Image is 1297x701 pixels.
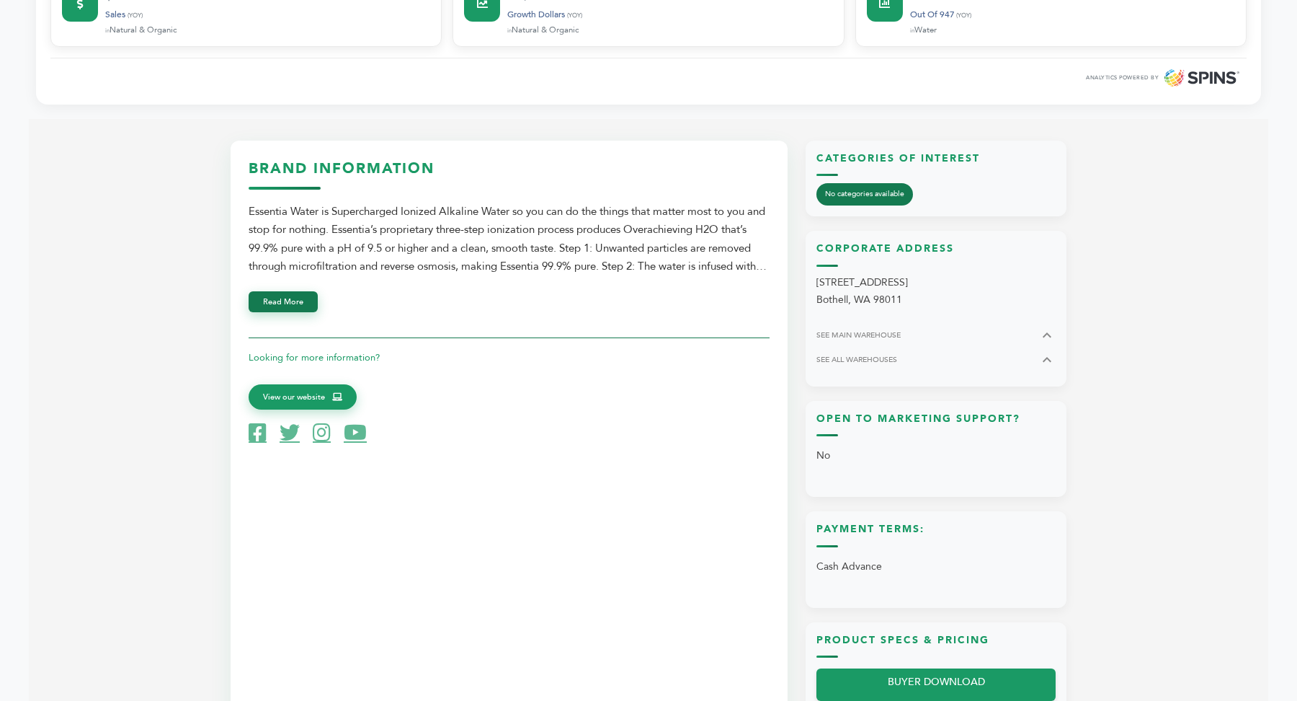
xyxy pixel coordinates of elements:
[816,412,1056,437] h3: Open to Marketing Support?
[816,522,1056,547] h3: Payment Terms:
[249,349,770,366] p: Looking for more information?
[249,384,357,410] a: View our website
[249,203,770,276] div: Essentia Water is Supercharged Ionized Alkaline Water so you can do the things that matter most t...
[816,242,1056,267] h3: Corporate Address
[816,330,901,340] span: SEE MAIN WAREHOUSE
[910,8,1235,22] div: Out Of 947
[128,11,143,19] span: (YOY)
[507,24,832,35] div: Natural & Organic
[567,11,582,19] span: (YOY)
[956,11,971,19] span: (YOY)
[1164,69,1239,87] img: SPINS
[1086,74,1159,82] span: ANALYTICS POWERED BY
[507,8,832,22] div: Growth Dollars
[249,159,770,190] h3: Brand Information
[816,327,1056,344] button: SEE MAIN WAREHOUSE
[816,555,1056,579] p: Cash Advance
[816,444,1056,468] p: No
[263,391,325,404] span: View our website
[105,24,430,35] div: Natural & Organic
[816,669,1056,701] a: BUYER DOWNLOAD
[816,183,913,206] span: No categories available
[249,291,318,312] button: Read More
[105,27,110,35] span: in
[816,274,1056,309] p: [STREET_ADDRESS] Bothell, WA 98011
[816,351,1056,369] button: SEE ALL WAREHOUSES
[105,8,430,22] div: Sales
[816,354,897,365] span: SEE ALL WAREHOUSES
[507,27,512,35] span: in
[910,27,914,35] span: in
[816,151,1056,177] h3: Categories of Interest
[816,633,1056,658] h3: Product Specs & Pricing
[910,24,1235,35] div: Water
